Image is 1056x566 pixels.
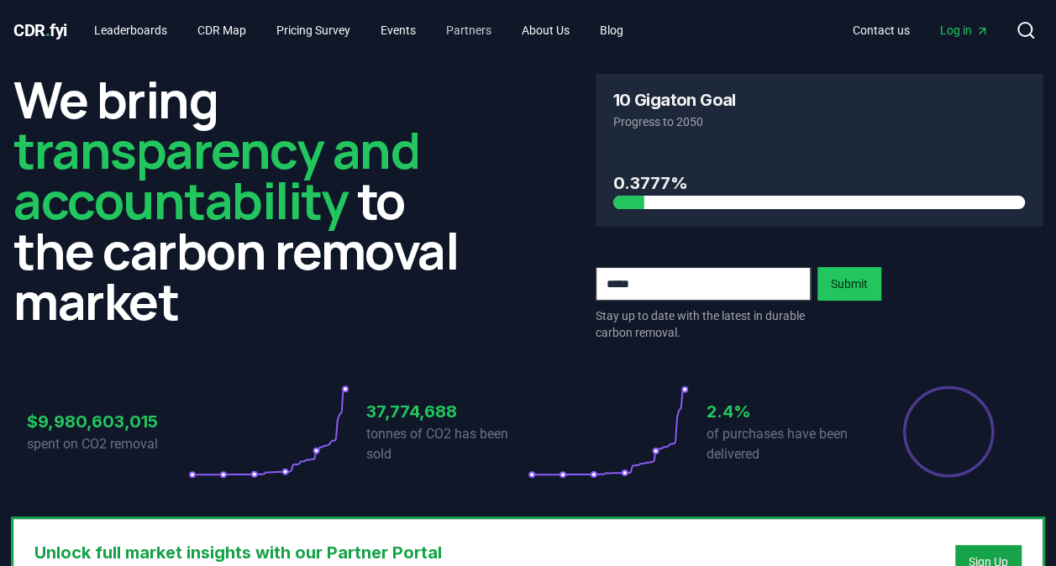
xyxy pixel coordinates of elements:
[901,385,996,479] div: Percentage of sales delivered
[508,15,583,45] a: About Us
[586,15,637,45] a: Blog
[366,424,528,464] p: tonnes of CO2 has been sold
[263,15,364,45] a: Pricing Survey
[13,20,67,40] span: CDR fyi
[839,15,1002,45] nav: Main
[45,20,50,40] span: .
[433,15,505,45] a: Partners
[13,74,461,326] h2: We bring to the carbon removal market
[13,115,419,234] span: transparency and accountability
[613,113,1026,130] p: Progress to 2050
[940,22,989,39] span: Log in
[367,15,429,45] a: Events
[81,15,181,45] a: Leaderboards
[839,15,923,45] a: Contact us
[81,15,637,45] nav: Main
[34,540,616,565] h3: Unlock full market insights with our Partner Portal
[596,307,811,341] p: Stay up to date with the latest in durable carbon removal.
[366,399,528,424] h3: 37,774,688
[13,18,67,42] a: CDR.fyi
[184,15,260,45] a: CDR Map
[613,92,736,108] h3: 10 Gigaton Goal
[707,424,868,464] p: of purchases have been delivered
[927,15,1002,45] a: Log in
[707,399,868,424] h3: 2.4%
[613,170,1026,196] h3: 0.3777%
[817,267,881,301] button: Submit
[27,409,188,434] h3: $9,980,603,015
[27,434,188,454] p: spent on CO2 removal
